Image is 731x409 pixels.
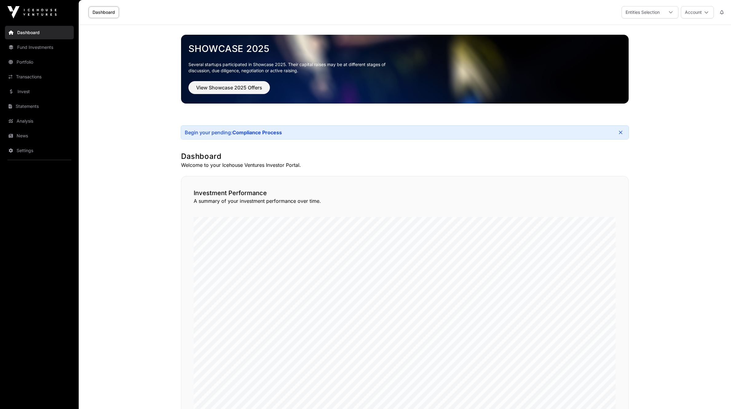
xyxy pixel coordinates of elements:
[616,128,625,137] button: Close
[188,61,395,74] p: Several startups participated in Showcase 2025. Their capital raises may be at different stages o...
[194,197,616,205] p: A summary of your investment performance over time.
[181,151,629,161] h1: Dashboard
[232,129,282,136] a: Compliance Process
[196,84,262,91] span: View Showcase 2025 Offers
[5,129,74,143] a: News
[181,161,629,169] p: Welcome to your Icehouse Ventures Investor Portal.
[5,144,74,157] a: Settings
[5,41,74,54] a: Fund Investments
[5,55,74,69] a: Portfolio
[5,26,74,39] a: Dashboard
[622,6,663,18] div: Entities Selection
[188,81,270,94] button: View Showcase 2025 Offers
[188,43,621,54] a: Showcase 2025
[5,100,74,113] a: Statements
[185,129,282,136] div: Begin your pending:
[188,87,270,93] a: View Showcase 2025 Offers
[700,380,731,409] iframe: Chat Widget
[89,6,119,18] a: Dashboard
[681,6,714,18] button: Account
[7,6,57,18] img: Icehouse Ventures Logo
[5,85,74,98] a: Invest
[5,114,74,128] a: Analysis
[194,189,616,197] h2: Investment Performance
[5,70,74,84] a: Transactions
[181,35,629,104] img: Showcase 2025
